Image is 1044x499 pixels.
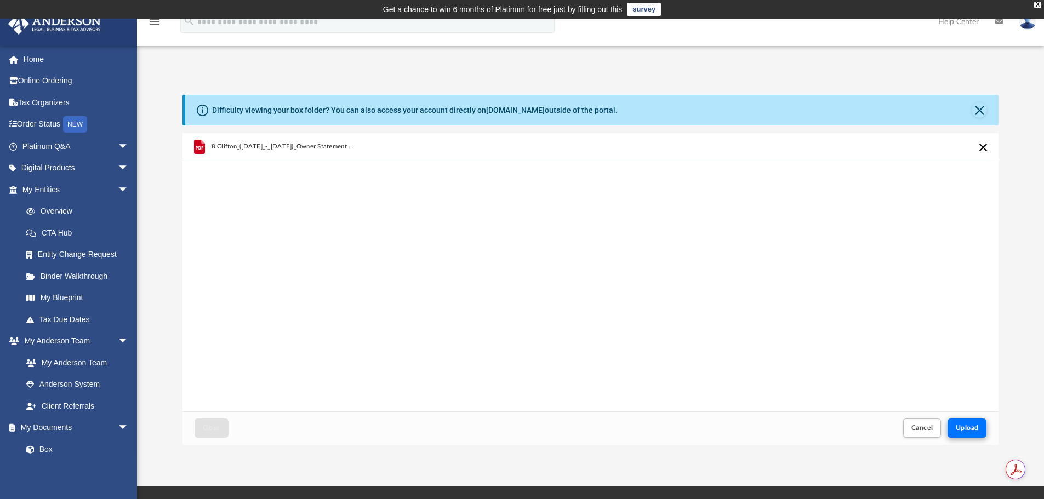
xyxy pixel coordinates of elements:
[627,3,661,16] a: survey
[182,133,999,445] div: Upload
[15,460,140,482] a: Meeting Minutes
[1019,14,1036,30] img: User Pic
[8,48,145,70] a: Home
[118,417,140,439] span: arrow_drop_down
[15,265,145,287] a: Binder Walkthrough
[15,395,140,417] a: Client Referrals
[972,102,987,118] button: Close
[8,330,140,352] a: My Anderson Teamarrow_drop_down
[948,418,987,438] button: Upload
[8,135,145,157] a: Platinum Q&Aarrow_drop_down
[148,21,161,28] a: menu
[118,157,140,180] span: arrow_drop_down
[8,113,145,136] a: Order StatusNEW
[383,3,623,16] div: Get a chance to win 6 months of Platinum for free just by filling out this
[15,287,140,309] a: My Blueprint
[977,141,990,154] button: Cancel this upload
[8,70,145,92] a: Online Ordering
[118,135,140,158] span: arrow_drop_down
[212,105,618,116] div: Difficulty viewing your box folder? You can also access your account directly on outside of the p...
[15,222,145,244] a: CTA Hub
[15,374,140,395] a: Anderson System
[8,157,145,179] a: Digital Productsarrow_drop_down
[15,308,145,330] a: Tax Due Dates
[118,330,140,353] span: arrow_drop_down
[15,352,134,374] a: My Anderson Team
[15,438,134,460] a: Box
[911,425,933,431] span: Cancel
[211,143,355,150] span: 8.Clifton_([DATE]_-_[DATE])_Owner Statement Detail By Building.pdf
[956,425,979,431] span: Upload
[195,418,229,438] button: Close
[15,200,145,222] a: Overview
[148,15,161,28] i: menu
[8,91,145,113] a: Tax Organizers
[903,418,942,438] button: Cancel
[203,425,220,431] span: Close
[5,13,104,35] img: Anderson Advisors Platinum Portal
[8,417,140,439] a: My Documentsarrow_drop_down
[182,133,999,411] div: grid
[8,179,145,200] a: My Entitiesarrow_drop_down
[183,15,195,27] i: search
[486,106,545,114] a: [DOMAIN_NAME]
[1034,2,1041,8] div: close
[118,179,140,201] span: arrow_drop_down
[15,244,145,266] a: Entity Change Request
[63,116,87,133] div: NEW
